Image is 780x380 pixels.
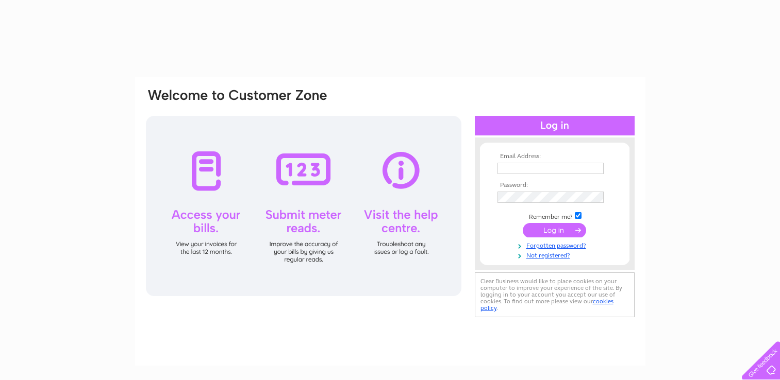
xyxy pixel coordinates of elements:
div: Clear Business would like to place cookies on your computer to improve your experience of the sit... [475,272,635,317]
th: Email Address: [495,153,615,160]
a: Not registered? [497,250,615,260]
th: Password: [495,182,615,189]
td: Remember me? [495,211,615,221]
a: cookies policy [480,298,613,312]
a: Forgotten password? [497,240,615,250]
input: Submit [523,223,586,237]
